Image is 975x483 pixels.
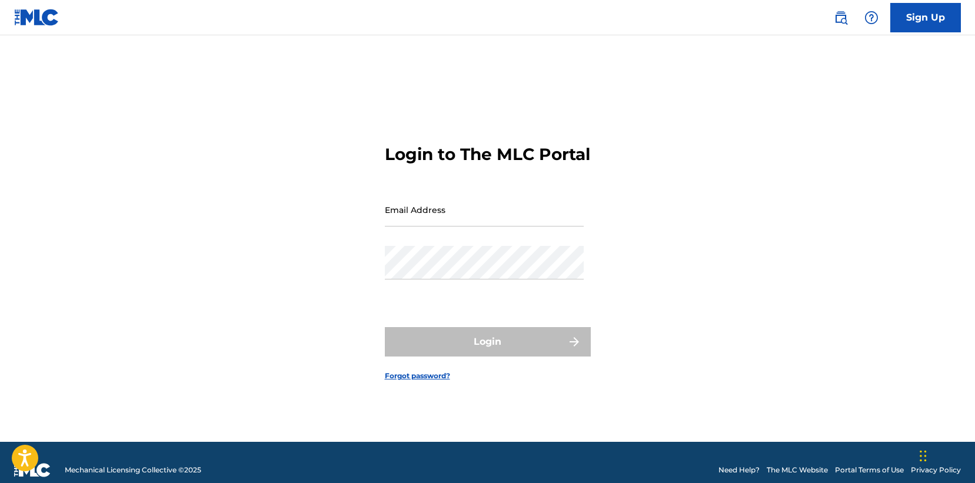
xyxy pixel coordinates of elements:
[718,465,760,475] a: Need Help?
[835,465,904,475] a: Portal Terms of Use
[911,465,961,475] a: Privacy Policy
[860,6,883,29] div: Help
[829,6,853,29] a: Public Search
[920,438,927,474] div: Drag
[385,371,450,381] a: Forgot password?
[864,11,879,25] img: help
[14,463,51,477] img: logo
[767,465,828,475] a: The MLC Website
[890,3,961,32] a: Sign Up
[385,144,590,165] h3: Login to The MLC Portal
[916,427,975,483] iframe: Chat Widget
[834,11,848,25] img: search
[65,465,201,475] span: Mechanical Licensing Collective © 2025
[14,9,59,26] img: MLC Logo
